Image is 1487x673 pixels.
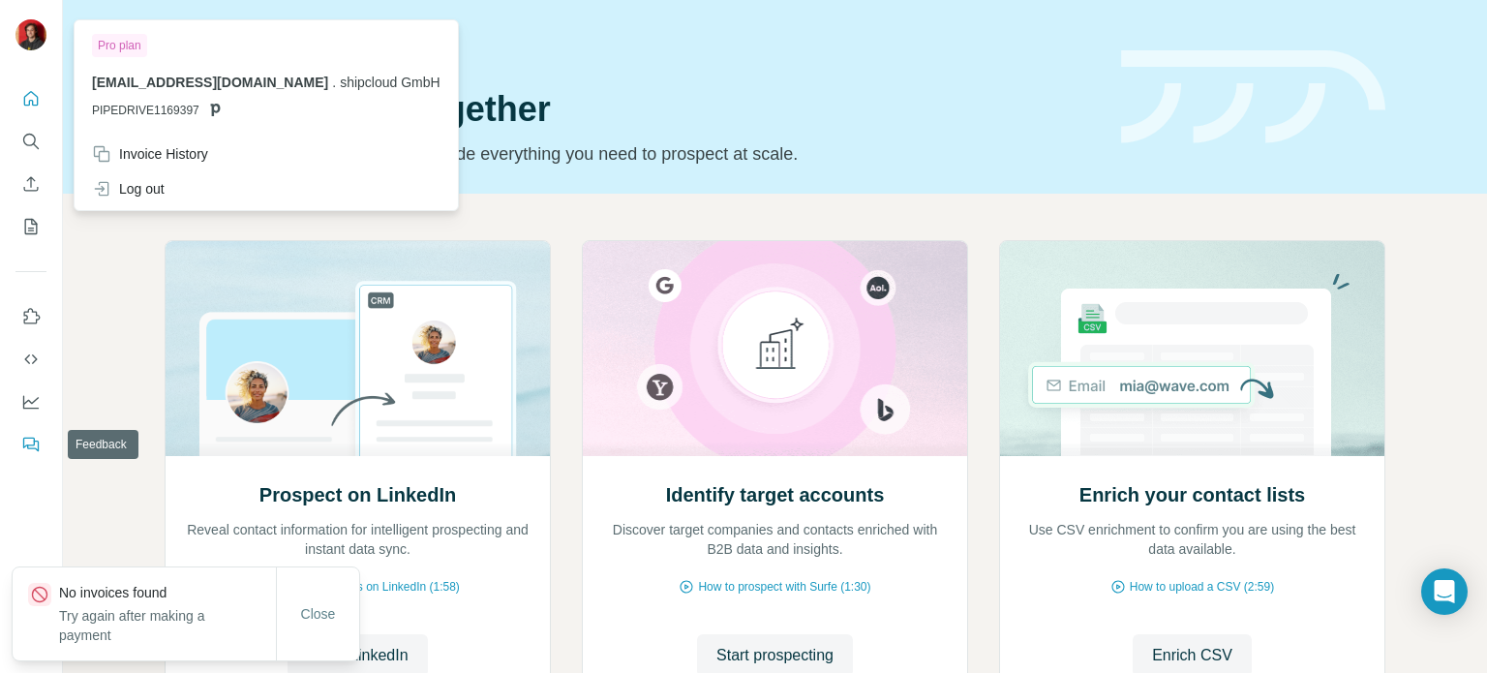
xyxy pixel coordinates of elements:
[92,34,147,57] div: Pro plan
[288,597,349,631] button: Close
[15,19,46,50] img: Avatar
[698,578,870,596] span: How to prospect with Surfe (1:30)
[602,520,948,559] p: Discover target companies and contacts enriched with B2B data and insights.
[15,384,46,419] button: Dashboard
[92,179,165,199] div: Log out
[165,140,1098,168] p: Pick your starting point and we’ll provide everything you need to prospect at scale.
[340,75,440,90] span: shipcloud GmbH
[1421,568,1468,615] div: Open Intercom Messenger
[15,124,46,159] button: Search
[185,520,531,559] p: Reveal contact information for intelligent prospecting and instant data sync.
[259,481,456,508] h2: Prospect on LinkedIn
[1152,644,1232,667] span: Enrich CSV
[15,299,46,334] button: Use Surfe on LinkedIn
[15,427,46,462] button: Feedback
[1121,50,1385,144] img: banner
[165,241,551,456] img: Prospect on LinkedIn
[165,36,1098,55] div: Quick start
[15,342,46,377] button: Use Surfe API
[275,578,460,596] span: How Surfe works on LinkedIn (1:58)
[165,90,1098,129] h1: Let’s prospect together
[1130,578,1274,596] span: How to upload a CSV (2:59)
[92,102,199,119] span: PIPEDRIVE1169397
[15,167,46,201] button: Enrich CSV
[999,241,1385,456] img: Enrich your contact lists
[301,604,336,624] span: Close
[332,75,336,90] span: .
[15,81,46,116] button: Quick start
[1019,520,1365,559] p: Use CSV enrichment to confirm you are using the best data available.
[92,144,208,164] div: Invoice History
[716,644,834,667] span: Start prospecting
[1079,481,1305,508] h2: Enrich your contact lists
[59,606,276,645] p: Try again after making a payment
[15,209,46,244] button: My lists
[582,241,968,456] img: Identify target accounts
[666,481,885,508] h2: Identify target accounts
[92,75,328,90] span: [EMAIL_ADDRESS][DOMAIN_NAME]
[59,583,276,602] p: No invoices found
